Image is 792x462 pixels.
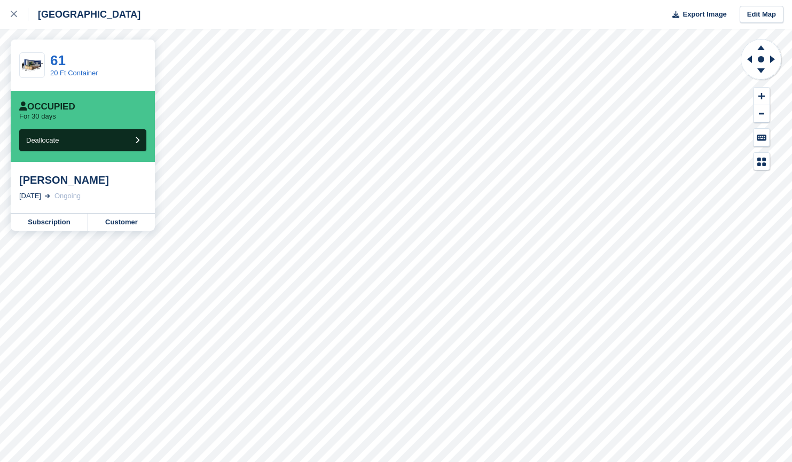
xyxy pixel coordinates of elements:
[754,105,770,123] button: Zoom Out
[19,129,146,151] button: Deallocate
[11,214,88,231] a: Subscription
[666,6,727,24] button: Export Image
[740,6,783,24] a: Edit Map
[19,191,41,201] div: [DATE]
[50,52,66,68] a: 61
[54,191,81,201] div: Ongoing
[754,129,770,146] button: Keyboard Shortcuts
[88,214,155,231] a: Customer
[20,56,44,75] img: 20-ft-container%20(34).jpg
[50,69,98,77] a: 20 Ft Container
[19,112,56,121] p: For 30 days
[754,88,770,105] button: Zoom In
[28,8,140,21] div: [GEOGRAPHIC_DATA]
[19,101,75,112] div: Occupied
[19,174,146,186] div: [PERSON_NAME]
[754,153,770,170] button: Map Legend
[26,136,59,144] span: Deallocate
[45,194,50,198] img: arrow-right-light-icn-cde0832a797a2874e46488d9cf13f60e5c3a73dbe684e267c42b8395dfbc2abf.svg
[683,9,726,20] span: Export Image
